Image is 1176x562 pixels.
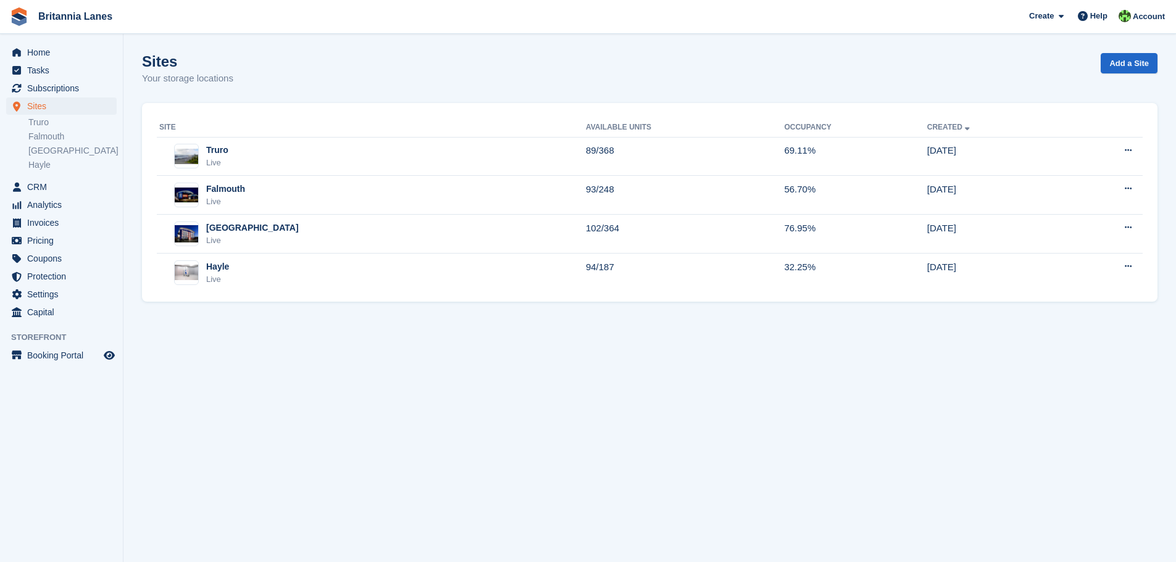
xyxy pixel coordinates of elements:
[1090,10,1107,22] span: Help
[6,347,117,364] a: menu
[6,97,117,115] a: menu
[27,97,101,115] span: Sites
[784,215,927,254] td: 76.95%
[27,347,101,364] span: Booking Portal
[102,348,117,363] a: Preview store
[6,304,117,321] a: menu
[784,254,927,292] td: 32.25%
[206,183,245,196] div: Falmouth
[586,137,784,176] td: 89/368
[927,254,1064,292] td: [DATE]
[27,62,101,79] span: Tasks
[927,137,1064,176] td: [DATE]
[6,232,117,249] a: menu
[27,196,101,213] span: Analytics
[206,157,228,169] div: Live
[27,44,101,61] span: Home
[28,159,117,171] a: Hayle
[175,225,198,243] img: Image of Exeter site
[6,250,117,267] a: menu
[28,145,117,157] a: [GEOGRAPHIC_DATA]
[27,80,101,97] span: Subscriptions
[27,286,101,303] span: Settings
[1119,10,1131,22] img: Robert Parr
[206,221,299,234] div: [GEOGRAPHIC_DATA]
[142,53,233,70] h1: Sites
[784,176,927,215] td: 56.70%
[1029,10,1054,22] span: Create
[33,6,117,27] a: Britannia Lanes
[927,215,1064,254] td: [DATE]
[175,265,198,281] img: Image of Hayle site
[10,7,28,26] img: stora-icon-8386f47178a22dfd0bd8f6a31ec36ba5ce8667c1dd55bd0f319d3a0aa187defe.svg
[206,273,229,286] div: Live
[784,137,927,176] td: 69.11%
[6,286,117,303] a: menu
[27,250,101,267] span: Coupons
[142,72,233,86] p: Your storage locations
[6,178,117,196] a: menu
[6,268,117,285] a: menu
[927,123,972,131] a: Created
[927,176,1064,215] td: [DATE]
[28,131,117,143] a: Falmouth
[28,117,117,128] a: Truro
[6,214,117,231] a: menu
[27,214,101,231] span: Invoices
[6,80,117,97] a: menu
[27,178,101,196] span: CRM
[175,188,198,202] img: Image of Falmouth site
[784,118,927,138] th: Occupancy
[157,118,586,138] th: Site
[586,254,784,292] td: 94/187
[1133,10,1165,23] span: Account
[586,176,784,215] td: 93/248
[586,215,784,254] td: 102/364
[1101,53,1157,73] a: Add a Site
[175,149,198,164] img: Image of Truro site
[27,232,101,249] span: Pricing
[586,118,784,138] th: Available Units
[206,196,245,208] div: Live
[206,144,228,157] div: Truro
[6,44,117,61] a: menu
[206,234,299,247] div: Live
[6,62,117,79] a: menu
[6,196,117,213] a: menu
[11,331,123,344] span: Storefront
[27,304,101,321] span: Capital
[27,268,101,285] span: Protection
[206,260,229,273] div: Hayle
